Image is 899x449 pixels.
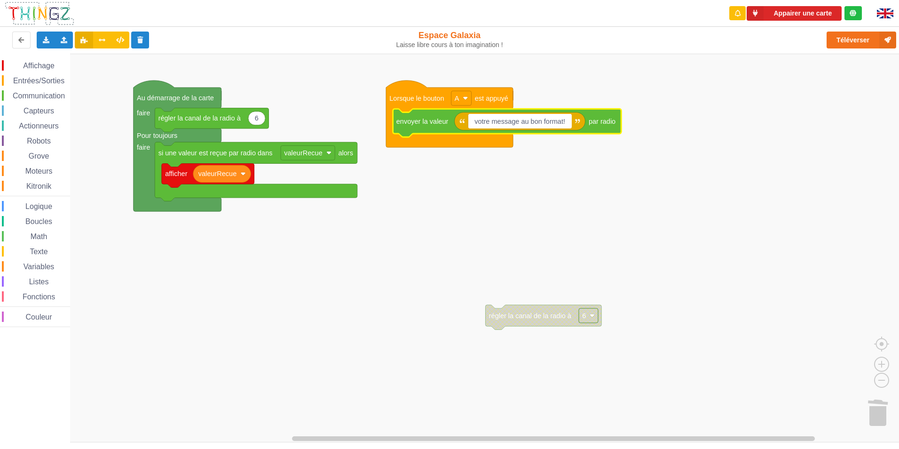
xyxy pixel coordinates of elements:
text: Lorsque le bouton [389,95,444,102]
text: faire [137,144,150,151]
span: Grove [27,152,51,160]
text: afficher [165,170,188,177]
img: gb.png [877,8,893,18]
span: Logique [24,202,54,210]
span: Listes [28,278,50,286]
text: alors [338,149,353,157]
text: si une valeur est reçue par radio dans [158,149,273,157]
text: Au démarrage de la carte [137,94,214,102]
text: faire [137,109,150,117]
div: Tu es connecté au serveur de création de Thingz [844,6,862,20]
span: Moteurs [24,167,54,175]
text: Pour toujours [137,131,177,139]
span: Variables [22,263,56,271]
text: 6 [582,312,586,319]
span: Communication [11,92,66,100]
text: 6 [255,114,259,122]
text: est appuyé [475,95,508,102]
span: Actionneurs [17,122,60,130]
button: Téléverser [827,32,896,48]
span: Affichage [22,62,55,70]
text: valeurRecue [198,170,237,177]
span: Fonctions [21,293,56,301]
text: valeurRecue [284,149,323,157]
text: envoyer la valeur [396,118,449,125]
button: Appairer une carte [747,6,842,21]
text: A [455,95,459,102]
text: par radio [589,118,615,125]
span: Capteurs [22,107,55,115]
span: Texte [28,248,49,256]
span: Robots [25,137,52,145]
text: régler la canal de la radio à [158,114,241,122]
div: Espace Galaxia [371,30,528,49]
span: Math [29,233,49,241]
img: thingz_logo.png [4,1,75,26]
span: Couleur [24,313,54,321]
div: Laisse libre cours à ton imagination ! [371,41,528,49]
span: Boucles [24,217,54,225]
span: Kitronik [25,182,53,190]
text: régler la canal de la radio à [489,312,572,319]
span: Entrées/Sorties [12,77,66,85]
